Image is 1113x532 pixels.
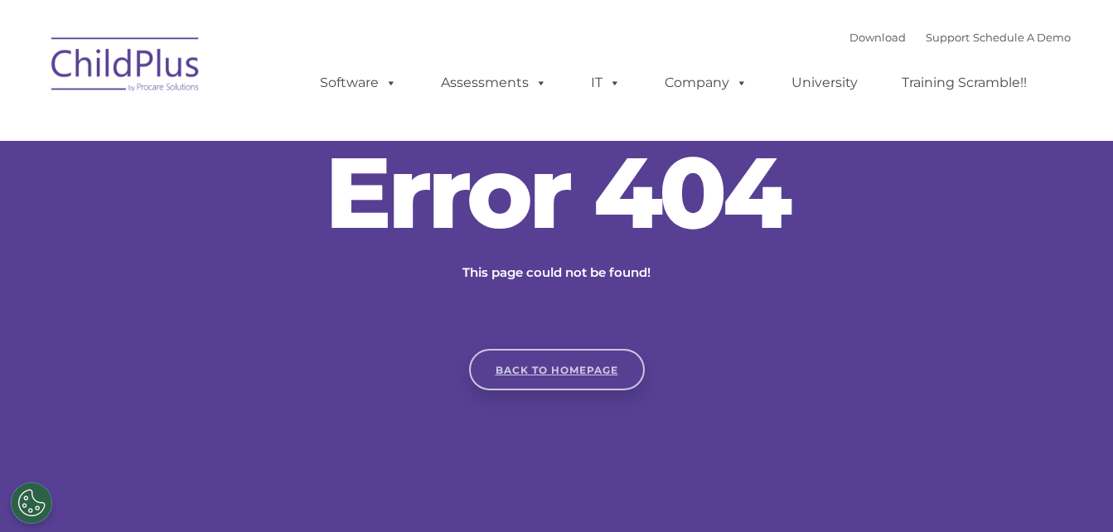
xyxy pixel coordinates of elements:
h2: Error 404 [308,143,806,242]
p: This page could not be found! [383,263,731,283]
a: Assessments [424,66,564,99]
a: Company [648,66,764,99]
a: Training Scramble!! [885,66,1043,99]
a: Download [849,31,906,44]
a: Back to homepage [469,349,645,390]
a: Software [303,66,414,99]
a: IT [574,66,637,99]
a: University [775,66,874,99]
a: Schedule A Demo [973,31,1071,44]
font: | [849,31,1071,44]
img: ChildPlus by Procare Solutions [43,26,209,109]
button: Cookies Settings [11,482,52,524]
a: Support [926,31,970,44]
